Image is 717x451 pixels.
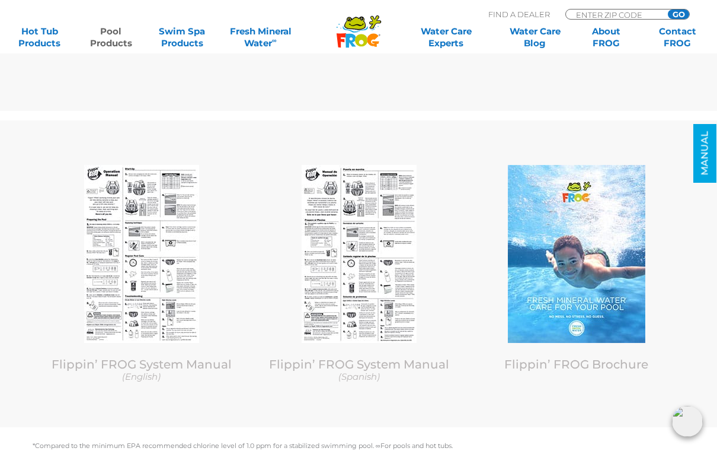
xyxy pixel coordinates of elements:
input: GO [668,9,689,19]
a: Swim SpaProducts [155,26,210,49]
p: Find A Dealer [488,9,550,20]
a: PoolProducts [83,26,139,49]
img: PoolFrog-Brochure-2021 [508,165,645,343]
em: (Spanish) [338,371,380,382]
a: Flippin’ FROG System Manual (English) [41,357,241,383]
a: MANUAL [693,124,716,183]
a: Fresh MineralWater∞ [226,26,295,49]
img: openIcon [672,406,703,437]
a: Flippin’ FROG Brochure [504,357,648,371]
a: Flippin’ FROG System Manual (Spanish) [259,357,459,383]
a: Water CareBlog [507,26,563,49]
img: Flippin_Frog_Manual-Spanish [302,165,417,343]
sup: ∞ [272,36,277,45]
a: AboutFROG [578,26,634,49]
input: Zip Code Form [575,9,655,20]
a: ContactFROG [649,26,705,49]
a: Hot TubProducts [12,26,68,49]
em: (English) [122,371,161,382]
img: Flippin_Frog_Manual-English [84,165,199,343]
p: *Compared to the minimum EPA recommended chlorine level of 1.0 ppm for a stabilized swimming pool... [33,442,684,449]
a: Water CareExperts [401,26,491,49]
